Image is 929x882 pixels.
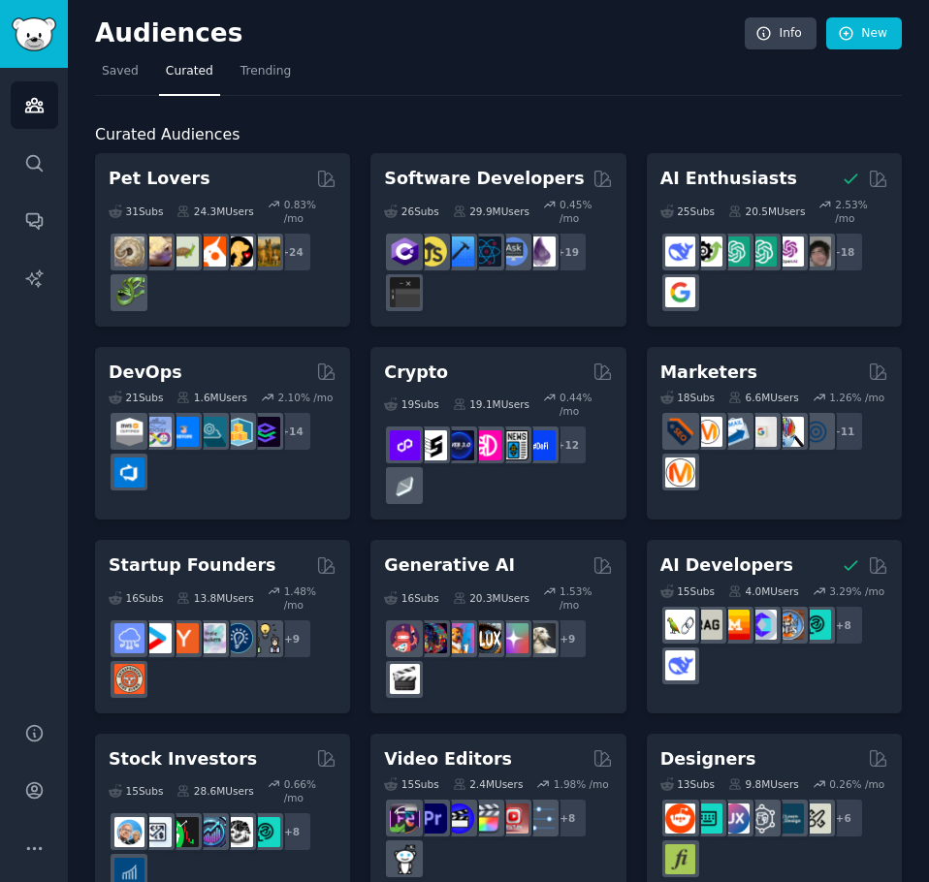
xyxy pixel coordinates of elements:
[390,430,420,460] img: 0xPolygon
[720,417,750,447] img: Emailmarketing
[728,391,799,404] div: 6.6M Users
[498,430,529,460] img: CryptoNews
[547,232,588,272] div: + 19
[384,391,438,418] div: 19 Sub s
[114,664,144,694] img: EntrepreneurRideAlong
[728,777,799,791] div: 9.8M Users
[471,623,501,653] img: FluxAI
[453,584,529,612] div: 20.3M Users
[665,844,695,874] img: typography
[272,411,312,452] div: + 14
[12,17,56,51] img: GummySearch logo
[223,623,253,653] img: Entrepreneurship
[176,584,253,612] div: 13.8M Users
[250,236,280,267] img: dogbreed
[471,430,501,460] img: defiblockchain
[390,471,420,501] img: ethfinance
[384,198,438,225] div: 26 Sub s
[196,623,226,653] img: indiehackers
[745,17,817,50] a: Info
[823,232,864,272] div: + 18
[142,817,172,847] img: Forex
[471,803,501,834] img: finalcutpro
[142,417,172,447] img: Docker_DevOps
[390,664,420,694] img: aivideo
[774,610,804,640] img: llmops
[547,618,588,659] div: + 9
[109,361,182,385] h2: DevOps
[774,803,804,834] img: learndesign
[728,584,799,598] div: 4.0M Users
[223,817,253,847] img: swingtrading
[526,430,556,460] img: defi_
[774,417,804,447] img: MarketingResearch
[660,167,797,191] h2: AI Enthusiasts
[196,417,226,447] img: platformengineering
[547,798,588,838] div: + 8
[660,777,715,791] div: 13 Sub s
[660,553,793,578] h2: AI Developers
[109,777,163,804] div: 15 Sub s
[390,623,420,653] img: dalle2
[665,457,695,488] img: content_marketing
[278,391,334,404] div: 2.10 % /mo
[384,747,512,772] h2: Video Editors
[240,63,291,80] span: Trending
[176,391,247,404] div: 1.6M Users
[692,610,722,640] img: Rag
[284,777,337,804] div: 0.66 % /mo
[801,610,831,640] img: AIDevelopersSociety
[835,198,888,225] div: 2.53 % /mo
[169,236,199,267] img: turtle
[176,198,253,225] div: 24.3M Users
[720,610,750,640] img: MistralAI
[660,747,756,772] h2: Designers
[498,803,529,834] img: Youtubevideo
[390,844,420,874] img: gopro
[829,777,884,791] div: 0.26 % /mo
[526,623,556,653] img: DreamBooth
[444,623,474,653] img: sdforall
[560,391,613,418] div: 0.44 % /mo
[829,584,884,598] div: 3.29 % /mo
[692,803,722,834] img: UI_Design
[114,277,144,307] img: herpetology
[547,425,588,465] div: + 12
[114,817,144,847] img: ValueInvesting
[660,584,715,598] div: 15 Sub s
[114,236,144,267] img: ballpython
[95,123,240,147] span: Curated Audiences
[109,198,163,225] div: 31 Sub s
[471,236,501,267] img: reactnative
[384,167,584,191] h2: Software Developers
[801,236,831,267] img: ArtificalIntelligence
[250,417,280,447] img: PlatformEngineers
[660,198,715,225] div: 25 Sub s
[390,803,420,834] img: editors
[747,803,777,834] img: userexperience
[109,584,163,612] div: 16 Sub s
[665,610,695,640] img: LangChain
[390,236,420,267] img: csharp
[692,417,722,447] img: AskMarketing
[774,236,804,267] img: OpenAIDev
[554,777,609,791] div: 1.98 % /mo
[826,17,902,50] a: New
[453,198,529,225] div: 29.9M Users
[102,63,139,80] span: Saved
[223,417,253,447] img: aws_cdk
[384,361,448,385] h2: Crypto
[196,817,226,847] img: StocksAndTrading
[444,430,474,460] img: web3
[444,803,474,834] img: VideoEditors
[453,391,529,418] div: 19.1M Users
[829,391,884,404] div: 1.26 % /mo
[176,777,253,804] div: 28.6M Users
[417,430,447,460] img: ethstaker
[109,747,257,772] h2: Stock Investors
[114,417,144,447] img: AWS_Certified_Experts
[444,236,474,267] img: iOSProgramming
[823,798,864,838] div: + 6
[526,803,556,834] img: postproduction
[166,63,213,80] span: Curated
